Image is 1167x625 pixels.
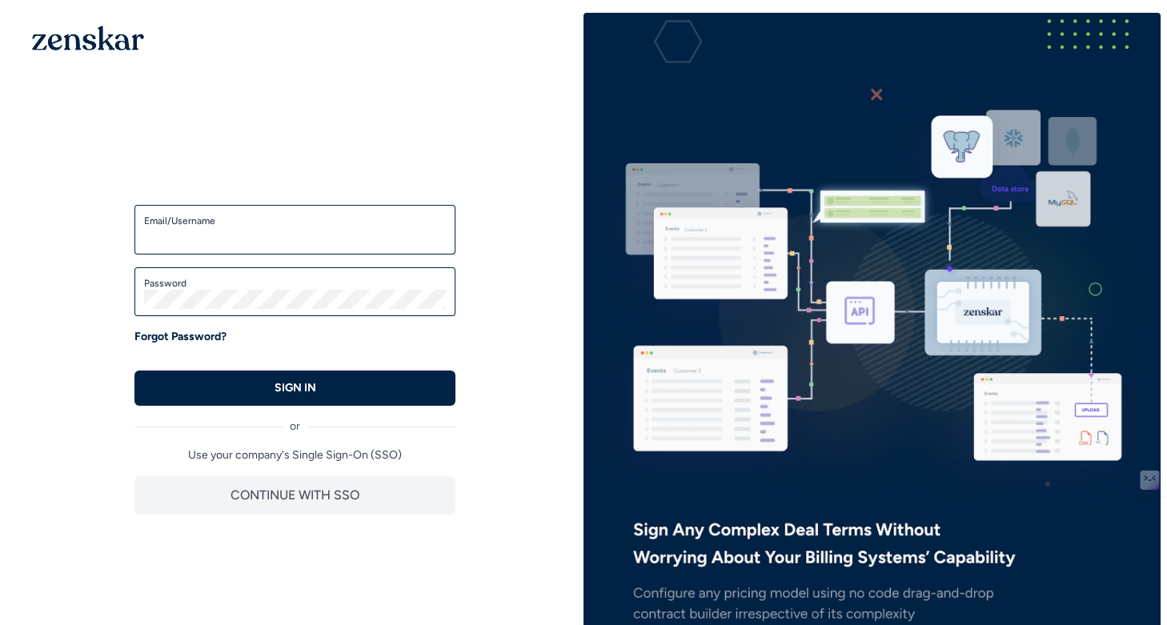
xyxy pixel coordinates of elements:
[134,406,455,435] div: or
[275,380,316,396] p: SIGN IN
[134,447,455,463] p: Use your company's Single Sign-On (SSO)
[134,476,455,515] button: CONTINUE WITH SSO
[32,26,144,50] img: 1OGAJ2xQqyY4LXKgY66KYq0eOWRCkrZdAb3gUhuVAqdWPZE9SRJmCz+oDMSn4zDLXe31Ii730ItAGKgCKgCCgCikA4Av8PJUP...
[134,329,227,345] a: Forgot Password?
[144,277,446,290] label: Password
[134,371,455,406] button: SIGN IN
[144,214,446,227] label: Email/Username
